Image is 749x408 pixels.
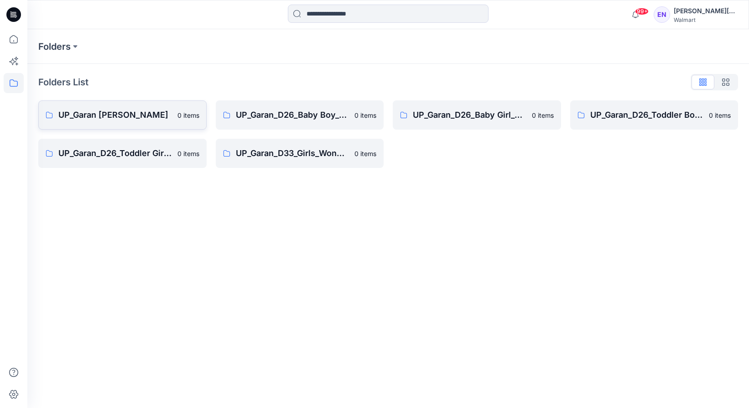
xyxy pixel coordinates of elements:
[38,40,71,53] a: Folders
[38,75,88,89] p: Folders List
[177,149,199,158] p: 0 items
[674,16,738,23] div: Walmart
[635,8,649,15] span: 99+
[654,6,670,23] div: EN
[216,139,384,168] a: UP_Garan_D33_Girls_Wonder Nation0 items
[354,149,376,158] p: 0 items
[570,100,739,130] a: UP_Garan_D26_Toddler Boy_Wonder_Nation0 items
[236,109,349,121] p: UP_Garan_D26_Baby Boy_Wonder Nation
[216,100,384,130] a: UP_Garan_D26_Baby Boy_Wonder Nation0 items
[709,110,731,120] p: 0 items
[393,100,561,130] a: UP_Garan_D26_Baby Girl_Wonder Nation0 items
[236,147,349,160] p: UP_Garan_D33_Girls_Wonder Nation
[177,110,199,120] p: 0 items
[532,110,554,120] p: 0 items
[38,100,207,130] a: UP_Garan [PERSON_NAME]0 items
[590,109,704,121] p: UP_Garan_D26_Toddler Boy_Wonder_Nation
[58,109,172,121] p: UP_Garan [PERSON_NAME]
[674,5,738,16] div: [PERSON_NAME][DATE]
[354,110,376,120] p: 0 items
[413,109,526,121] p: UP_Garan_D26_Baby Girl_Wonder Nation
[38,139,207,168] a: UP_Garan_D26_Toddler Girl_Wonder_Nation0 items
[58,147,172,160] p: UP_Garan_D26_Toddler Girl_Wonder_Nation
